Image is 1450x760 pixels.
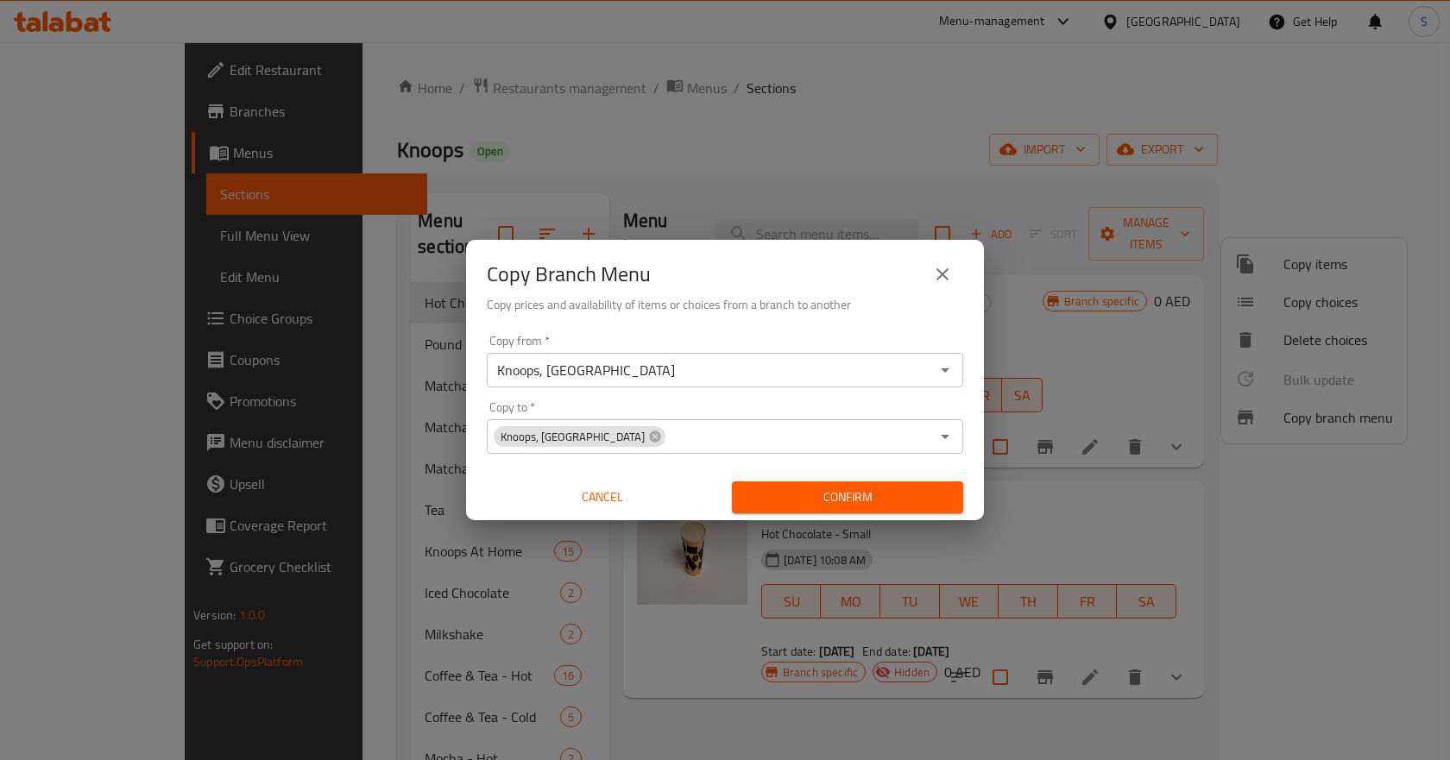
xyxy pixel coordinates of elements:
button: Confirm [732,481,963,513]
button: close [922,254,963,295]
h2: Copy Branch Menu [487,261,651,288]
span: Knoops, [GEOGRAPHIC_DATA] [494,429,652,445]
button: Cancel [487,481,718,513]
span: Confirm [746,487,949,508]
div: Knoops, [GEOGRAPHIC_DATA] [494,426,665,447]
span: Cancel [494,487,711,508]
button: Open [933,424,957,449]
h6: Copy prices and availability of items or choices from a branch to another [487,295,963,314]
button: Open [933,358,957,382]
